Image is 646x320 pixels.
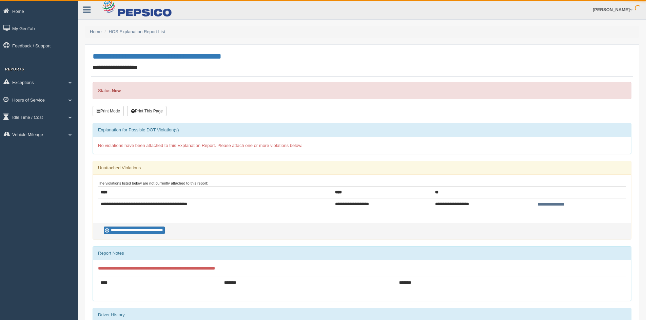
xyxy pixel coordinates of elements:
div: Report Notes [93,247,631,260]
a: Home [90,29,102,34]
button: Print This Page [127,106,167,116]
strong: New [112,88,121,93]
div: Explanation for Possible DOT Violation(s) [93,123,631,137]
a: HOS Explanation Report List [109,29,165,34]
div: Status: [93,82,631,99]
span: No violations have been attached to this Explanation Report. Please attach one or more violations... [98,143,302,148]
button: Print Mode [93,106,124,116]
small: The violations listed below are not currently attached to this report: [98,181,208,185]
div: Unattached Violations [93,161,631,175]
